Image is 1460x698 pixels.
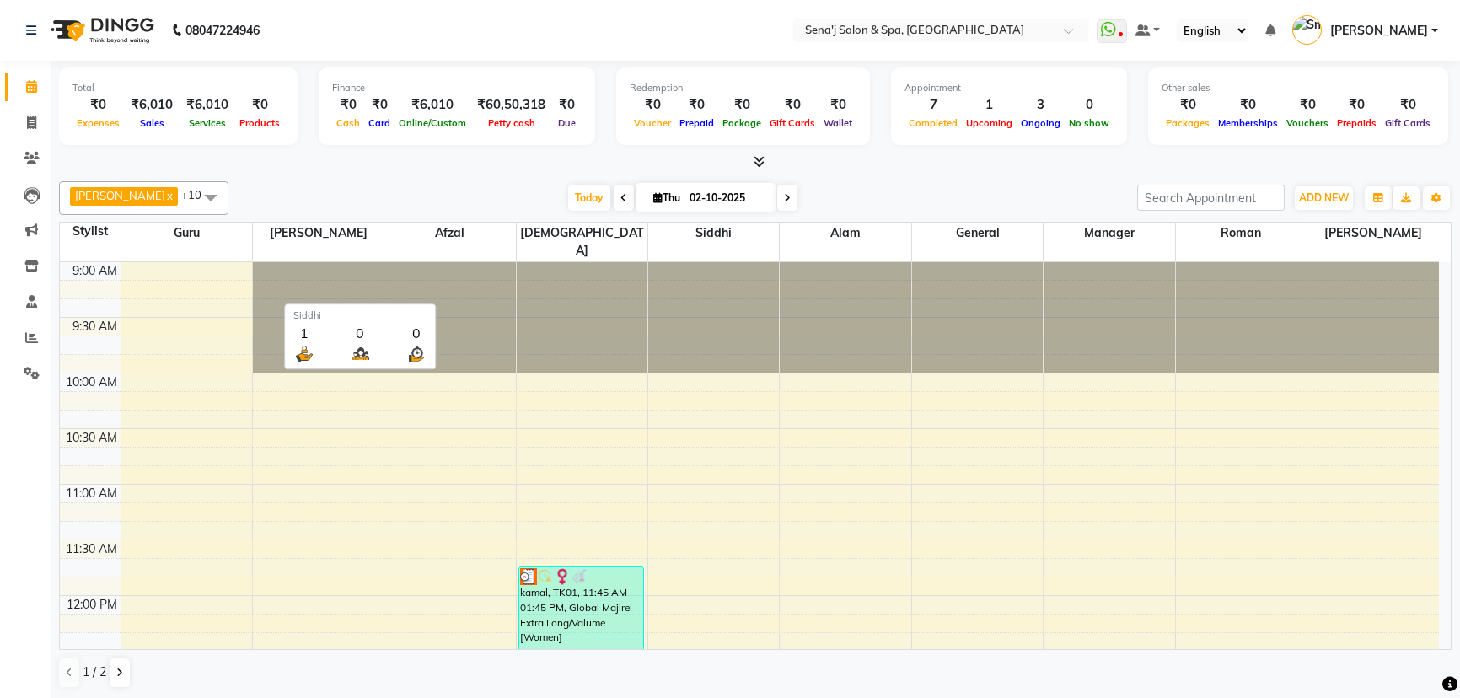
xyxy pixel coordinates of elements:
span: No show [1065,117,1114,129]
span: Upcoming [962,117,1017,129]
span: Alam [780,223,910,244]
img: queue.png [350,343,371,364]
input: 2025-10-02 [684,185,769,211]
div: 1 [293,323,314,343]
button: ADD NEW [1295,186,1353,210]
div: ₹60,50,318 [470,95,552,115]
span: General [912,223,1043,244]
div: ₹0 [1214,95,1282,115]
img: logo [43,7,158,54]
span: 1 / 2 [83,663,106,681]
span: Thu [649,191,684,204]
div: 11:00 AM [62,485,121,502]
div: 1 [962,95,1017,115]
span: Gift Cards [1381,117,1435,129]
span: [DEMOGRAPHIC_DATA] [517,223,647,261]
span: Products [235,117,284,129]
img: wait_time.png [405,343,427,364]
span: [PERSON_NAME] [75,189,165,202]
a: x [165,189,173,202]
span: Sales [136,117,169,129]
div: ₹6,010 [180,95,235,115]
span: Gift Cards [765,117,819,129]
div: Redemption [630,81,856,95]
div: ₹0 [364,95,395,115]
span: Prepaids [1333,117,1381,129]
div: 7 [904,95,962,115]
span: Guru [121,223,252,244]
div: Stylist [60,223,121,240]
span: Prepaid [675,117,718,129]
img: Smita Acharekar [1292,15,1322,45]
span: Due [554,117,580,129]
div: ₹0 [1333,95,1381,115]
span: [PERSON_NAME] [1307,223,1439,244]
span: Online/Custom [395,117,470,129]
img: serve.png [293,343,314,364]
span: ADD NEW [1299,191,1349,204]
div: 3 [1017,95,1065,115]
div: 9:00 AM [69,262,121,280]
span: Packages [1162,117,1214,129]
div: ₹0 [718,95,765,115]
div: 0 [1065,95,1114,115]
div: Other sales [1162,81,1435,95]
span: Manager [1044,223,1174,244]
div: ₹0 [552,95,582,115]
span: Vouchers [1282,117,1333,129]
span: Completed [904,117,962,129]
span: Voucher [630,117,675,129]
span: Memberships [1214,117,1282,129]
div: ₹0 [765,95,819,115]
span: Services [185,117,230,129]
div: 11:30 AM [62,540,121,558]
div: ₹0 [1162,95,1214,115]
div: ₹6,010 [124,95,180,115]
div: 0 [350,323,371,343]
span: [PERSON_NAME] [1330,22,1428,40]
div: ₹0 [675,95,718,115]
span: Package [718,117,765,129]
div: ₹0 [332,95,364,115]
div: Finance [332,81,582,95]
span: Wallet [819,117,856,129]
div: 10:30 AM [62,429,121,447]
b: 08047224946 [185,7,260,54]
div: 10:00 AM [62,373,121,391]
div: ₹6,010 [395,95,470,115]
span: Afzal [384,223,515,244]
span: Expenses [72,117,124,129]
div: ₹0 [72,95,124,115]
span: Siddhi [648,223,779,244]
div: 0 [405,323,427,343]
span: [PERSON_NAME] [253,223,384,244]
span: Cash [332,117,364,129]
div: ₹0 [819,95,856,115]
span: Today [568,185,610,211]
input: Search Appointment [1137,185,1285,211]
div: Siddhi [293,309,427,323]
div: ₹0 [235,95,284,115]
div: Total [72,81,284,95]
span: +10 [181,188,214,201]
div: 9:30 AM [69,318,121,336]
span: Card [364,117,395,129]
span: Petty cash [484,117,539,129]
span: Ongoing [1017,117,1065,129]
div: ₹0 [1282,95,1333,115]
div: ₹0 [630,95,675,115]
span: Roman [1176,223,1307,244]
div: 12:00 PM [63,596,121,614]
div: ₹0 [1381,95,1435,115]
div: Appointment [904,81,1114,95]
